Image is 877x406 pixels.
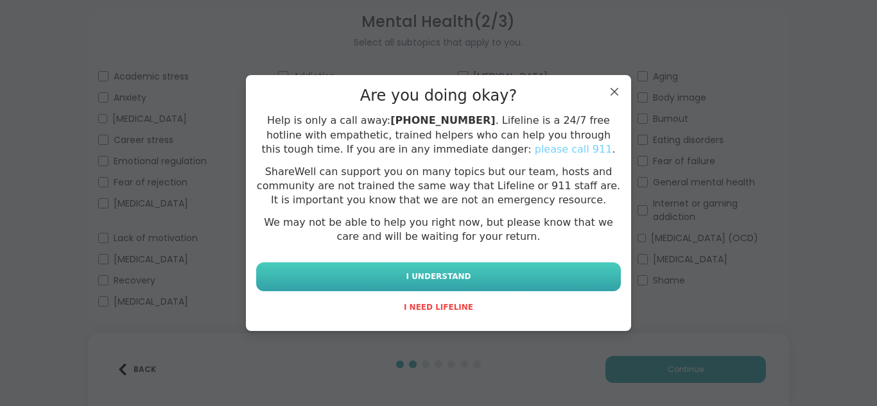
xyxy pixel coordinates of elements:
[390,114,495,126] b: [PHONE_NUMBER]
[404,303,473,312] span: I NEED LIFELINE
[256,262,621,291] button: I UNDERSTAND
[360,85,517,106] h3: Are you doing okay?
[256,114,621,156] p: Help is only a call away: . Lifeline is a 24/7 free hotline with empathetic, trained helpers who ...
[535,143,612,155] span: please call 911
[256,216,621,244] p: We may not be able to help you right now, but please know that we care and will be waiting for yo...
[256,294,621,321] button: I NEED LIFELINE
[256,165,621,208] p: ShareWell can support you on many topics but our team, hosts and community are not trained the sa...
[406,271,471,282] span: I UNDERSTAND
